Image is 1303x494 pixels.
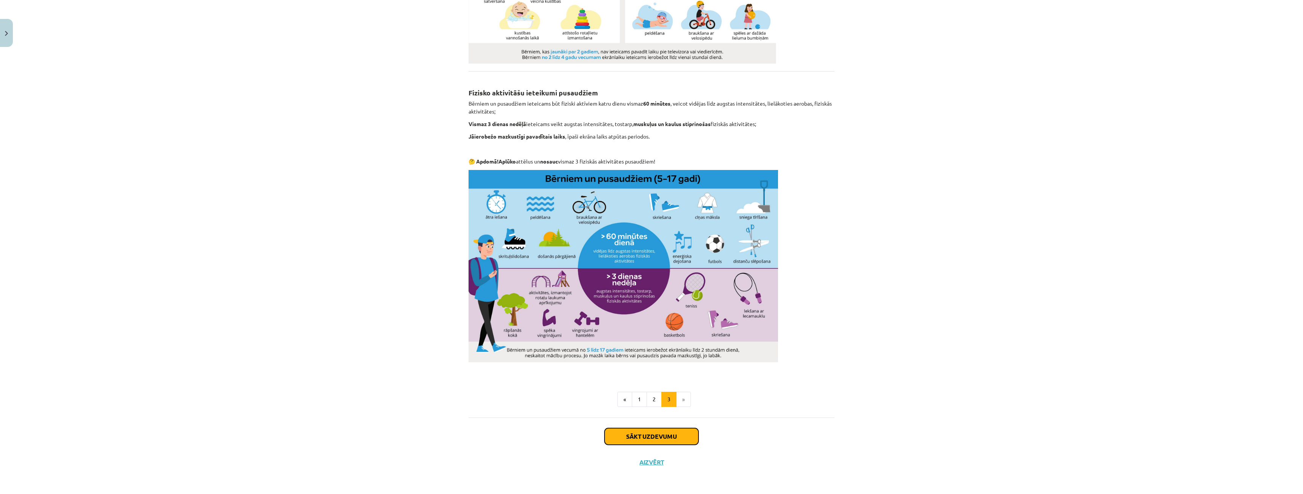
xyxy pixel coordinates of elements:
b: Fizisko aktivitāšu ieteikumi pusaudžiem [469,88,598,97]
strong: nosauc [540,158,558,165]
button: Sākt uzdevumu [605,428,698,445]
strong: Vismaz 3 dienas nedēļā [469,120,526,127]
strong: Aplūko [498,158,516,165]
button: Aizvērt [637,458,666,466]
strong: Jāierobežo mazkustīgi pavadītais laiks [469,133,565,140]
p: , īpaši ekrāna laiks atpūtas periodos. [469,132,834,140]
button: 2 [647,392,662,407]
strong: 60 minūtes [643,100,670,107]
img: icon-close-lesson-0947bae3869378f0d4975bcd49f059093ad1ed9edebbc8119c70593378902aed.svg [5,31,8,36]
button: « [617,392,632,407]
button: 1 [632,392,647,407]
button: 3 [661,392,676,407]
nav: Page navigation example [469,392,834,407]
b: 🤔 Apdomā! [469,158,498,165]
strong: muskuļus un kaulus stiprinošas [633,120,711,127]
p: attēlus un vismaz 3 fiziskās aktivitātes pusaudžiem! [469,157,834,165]
p: Bērniem un pusaudžiem ieteicams būt fiziski aktīviem katru dienu vismaz , veicot vidējas līdz aug... [469,100,834,115]
p: ieteicams veikt augstas intensitātes, tostarp, fiziskās aktivitātes; [469,120,834,128]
